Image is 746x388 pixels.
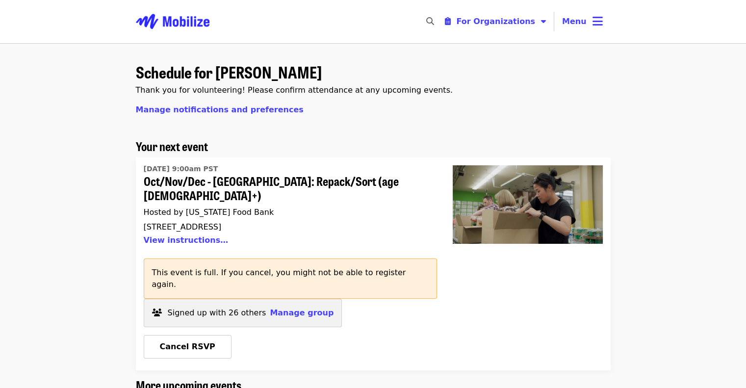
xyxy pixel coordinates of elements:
[541,17,546,26] i: caret-down icon
[136,105,304,114] a: Manage notifications and preferences
[144,161,429,251] a: Oct/Nov/Dec - Portland: Repack/Sort (age 8+)
[136,137,208,155] span: Your next event
[453,165,603,244] img: Oct/Nov/Dec - Portland: Repack/Sort (age 8+)
[152,267,429,290] p: This event is full. If you cancel, you might not be able to register again.
[144,174,429,203] span: Oct/Nov/Dec - [GEOGRAPHIC_DATA]: Repack/Sort (age [DEMOGRAPHIC_DATA]+)
[168,308,266,317] span: Signed up with 26 others
[439,10,447,33] input: Search
[437,12,554,31] button: Toggle organizer menu
[152,308,162,317] i: users icon
[136,6,209,37] img: Mobilize - Home
[444,17,450,26] i: clipboard-list icon
[562,17,587,26] span: Menu
[445,157,611,370] a: Oct/Nov/Dec - Portland: Repack/Sort (age 8+)
[136,60,322,83] span: Schedule for [PERSON_NAME]
[144,235,229,245] button: View instructions…
[426,17,434,26] i: search icon
[270,308,334,317] span: Manage group
[270,307,334,319] button: Manage group
[144,164,218,174] time: [DATE] 9:00am PST
[144,207,274,217] span: Hosted by [US_STATE] Food Bank
[136,85,453,95] span: Thank you for volunteering! Please confirm attendance at any upcoming events.
[592,14,603,28] i: bars icon
[144,222,429,232] div: [STREET_ADDRESS]
[456,17,535,26] span: For Organizations
[144,335,232,359] button: Cancel RSVP
[160,342,215,351] span: Cancel RSVP
[554,10,611,33] button: Toggle account menu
